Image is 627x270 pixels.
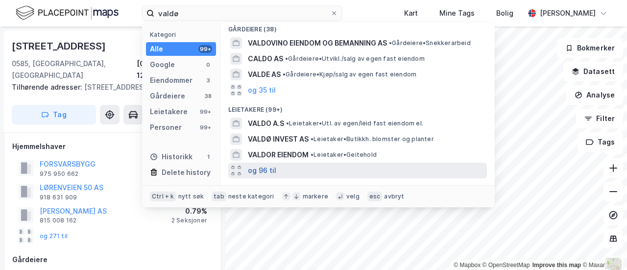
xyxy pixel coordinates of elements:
[150,151,193,163] div: Historikk
[248,149,309,161] span: VALDOR EIENDOM
[12,38,108,54] div: [STREET_ADDRESS]
[285,55,425,63] span: Gårdeiere • Utvikl./salg av egen fast eiendom
[228,193,274,200] div: neste kategori
[540,7,596,19] div: [PERSON_NAME]
[248,84,276,96] button: og 35 til
[198,123,212,131] div: 99+
[212,192,226,201] div: tab
[150,122,182,133] div: Personer
[198,45,212,53] div: 99+
[311,135,434,143] span: Leietaker • Butikkh. blomster og planter
[248,53,283,65] span: CALDO AS
[576,109,623,128] button: Filter
[204,153,212,161] div: 1
[384,193,404,200] div: avbryt
[150,43,163,55] div: Alle
[171,205,207,217] div: 0.79%
[557,38,623,58] button: Bokmerker
[16,4,119,22] img: logo.f888ab2527a4732fd821a326f86c7f29.svg
[40,217,76,224] div: 815 008 162
[303,193,328,200] div: markere
[204,61,212,69] div: 0
[311,151,313,158] span: •
[171,217,207,224] div: 2 Seksjoner
[220,18,495,35] div: Gårdeiere (38)
[12,141,213,152] div: Hjemmelshaver
[311,135,313,143] span: •
[389,39,471,47] span: Gårdeiere • Snekkerarbeid
[578,223,627,270] div: Kontrollprogram for chat
[566,85,623,105] button: Analyse
[311,151,377,159] span: Leietaker • Geitehold
[150,59,175,71] div: Google
[578,223,627,270] iframe: Chat Widget
[248,118,284,129] span: VALDO A.S
[150,106,188,118] div: Leietakere
[439,7,475,19] div: Mine Tags
[248,133,309,145] span: VALDØ INVEST AS
[367,192,383,201] div: esc
[12,81,206,93] div: [STREET_ADDRESS]
[40,170,78,178] div: 975 950 662
[150,31,216,38] div: Kategori
[283,71,286,78] span: •
[285,55,288,62] span: •
[162,167,211,178] div: Delete history
[220,178,495,196] div: Personer (99+)
[286,120,423,127] span: Leietaker • Utl. av egen/leid fast eiendom el.
[40,194,77,201] div: 918 631 909
[198,108,212,116] div: 99+
[496,7,513,19] div: Bolig
[150,192,176,201] div: Ctrl + k
[563,62,623,81] button: Datasett
[150,74,193,86] div: Eiendommer
[12,254,213,266] div: Gårdeiere
[248,165,276,176] button: og 96 til
[346,193,360,200] div: velg
[283,71,416,78] span: Gårdeiere • Kjøp/salg av egen fast eiendom
[286,120,289,127] span: •
[12,83,84,91] span: Tilhørende adresser:
[389,39,392,47] span: •
[404,7,418,19] div: Kart
[248,37,387,49] span: VALDOVINO EIENDOM OG BEMANNING AS
[150,90,185,102] div: Gårdeiere
[204,76,212,84] div: 3
[248,69,281,80] span: VALDE AS
[12,105,96,124] button: Tag
[454,262,481,269] a: Mapbox
[12,58,137,81] div: 0585, [GEOGRAPHIC_DATA], [GEOGRAPHIC_DATA]
[482,262,530,269] a: OpenStreetMap
[220,98,495,116] div: Leietakere (99+)
[578,132,623,152] button: Tags
[178,193,204,200] div: nytt søk
[154,6,330,21] input: Søk på adresse, matrikkel, gårdeiere, leietakere eller personer
[137,58,214,81] div: [GEOGRAPHIC_DATA], 124/217
[204,92,212,100] div: 38
[532,262,581,269] a: Improve this map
